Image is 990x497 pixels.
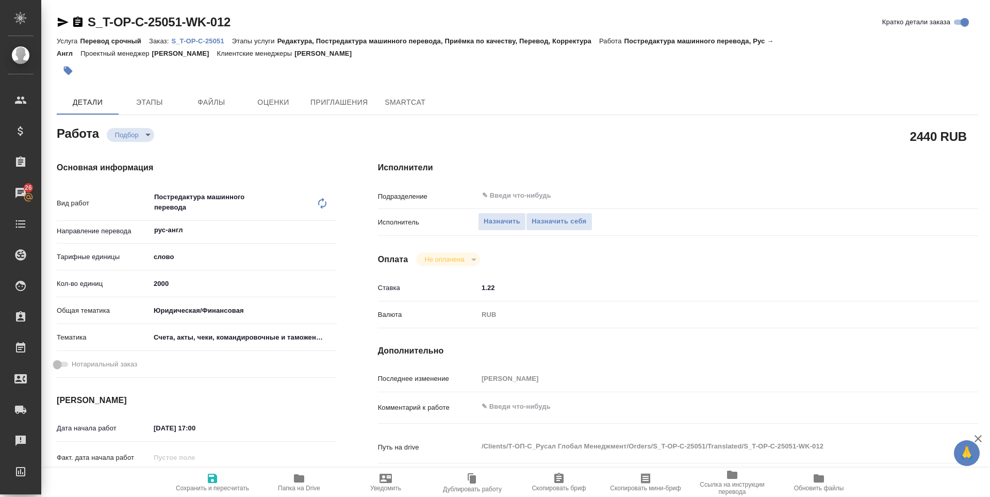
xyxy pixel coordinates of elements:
span: Сохранить и пересчитать [176,485,249,492]
p: Путь на drive [378,442,478,453]
button: Не оплачена [421,255,467,264]
p: Работа [599,37,624,45]
button: Добавить тэг [57,59,79,82]
h4: Основная информация [57,162,337,174]
p: [PERSON_NAME] [294,50,359,57]
span: Обновить файлы [794,485,844,492]
button: Скопировать ссылку [72,16,84,28]
p: Проектный менеджер [80,50,152,57]
span: Оценки [249,96,298,109]
span: 🙏 [958,442,976,464]
div: Подбор [416,252,480,266]
span: Уведомить [370,485,401,492]
button: Папка на Drive [256,468,342,497]
p: Клиентские менеджеры [217,50,295,57]
button: Подбор [112,131,142,139]
textarea: /Clients/Т-ОП-С_Русал Глобал Менеджмент/Orders/S_T-OP-C-25051/Translated/S_T-OP-C-25051-WK-012 [478,438,929,455]
span: Ссылка на инструкции перевода [695,481,769,495]
span: 26 [19,183,38,193]
input: Пустое поле [150,450,240,465]
p: Ставка [378,283,478,293]
p: S_T-OP-C-25051 [171,37,232,45]
h2: Работа [57,123,99,142]
button: Скопировать бриф [516,468,602,497]
p: Комментарий к работе [378,403,478,413]
button: Ссылка на инструкции перевода [689,468,775,497]
a: 26 [3,180,39,206]
span: Детали [63,96,112,109]
input: Пустое поле [478,371,929,386]
p: Направление перевода [57,226,150,236]
h4: [PERSON_NAME] [57,394,337,407]
span: SmartCat [381,96,430,109]
span: Скопировать мини-бриф [610,485,681,492]
p: Исполнитель [378,217,478,228]
span: Этапы [125,96,174,109]
span: Папка на Drive [278,485,320,492]
button: Назначить [478,213,526,231]
p: Заказ: [149,37,171,45]
input: ✎ Введи что-нибудь [150,276,337,291]
p: Кол-во единиц [57,279,150,289]
span: Скопировать бриф [532,485,586,492]
button: Скопировать мини-бриф [602,468,689,497]
button: Сохранить и пересчитать [169,468,256,497]
p: Тематика [57,332,150,343]
div: Счета, акты, чеки, командировочные и таможенные документы [150,329,337,346]
div: Подбор [107,128,154,142]
span: Приглашения [310,96,368,109]
div: Юридическая/Финансовая [150,302,337,319]
a: S_T-OP-C-25051-WK-012 [88,15,230,29]
button: Обновить файлы [775,468,862,497]
p: Редактура, Постредактура машинного перевода, Приёмка по качеству, Перевод, Корректура [277,37,599,45]
p: Дата начала работ [57,423,150,434]
button: Уведомить [342,468,429,497]
span: Файлы [187,96,236,109]
p: Вид работ [57,198,150,209]
span: Дублировать работу [443,486,502,493]
div: RUB [478,306,929,324]
div: слово [150,248,337,266]
button: 🙏 [954,440,980,466]
span: Нотариальный заказ [72,359,137,370]
p: Перевод срочный [80,37,149,45]
p: Тарифные единицы [57,252,150,262]
input: ✎ Введи что-нибудь [150,421,240,436]
button: Open [923,195,925,197]
button: Open [331,229,333,231]
span: Назначить [484,216,520,228]
button: Скопировать ссылку для ЯМессенджера [57,16,69,28]
button: Назначить себя [526,213,592,231]
p: [PERSON_NAME] [152,50,217,57]
input: ✎ Введи что-нибудь [478,280,929,295]
a: S_T-OP-C-25051 [171,36,232,45]
button: Дублировать работу [429,468,516,497]
p: Этапы услуги [232,37,277,45]
p: Валюта [378,310,478,320]
span: Назначить себя [532,216,586,228]
p: Подразделение [378,191,478,202]
input: ✎ Введи что-нибудь [481,189,891,202]
p: Факт. дата начала работ [57,453,150,463]
span: Кратко детали заказа [882,17,950,27]
p: Общая тематика [57,306,150,316]
p: Последнее изменение [378,374,478,384]
h4: Оплата [378,253,408,266]
p: Услуга [57,37,80,45]
h2: 2440 RUB [910,127,967,145]
h4: Исполнители [378,162,979,174]
h4: Дополнительно [378,345,979,357]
